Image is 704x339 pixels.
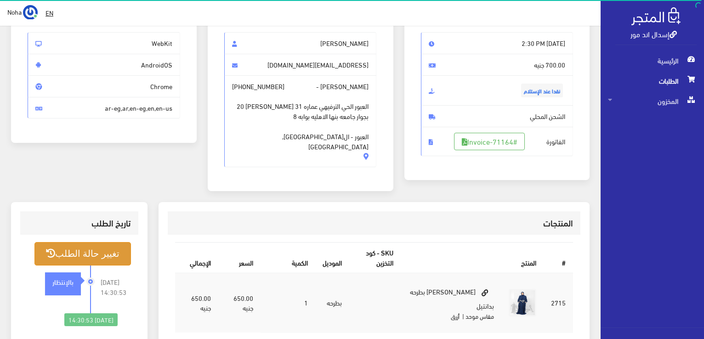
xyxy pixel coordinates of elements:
span: الفاتورة [421,127,573,156]
img: ... [23,5,38,20]
span: الشحن المحلي [421,105,573,127]
span: الرئيسية [608,51,697,71]
th: SKU - كود التخزين [349,243,401,273]
th: # [544,243,573,273]
td: 2715 [544,273,573,333]
small: | أزرق [451,311,464,322]
a: EN [42,5,57,21]
a: #Invoice-71164 [454,133,525,150]
span: العبور الحي الترفيهي عماره 31 [PERSON_NAME] 20 بجوار جامعه بنها الاهليه بوابه 8 العبور - ال[GEOGR... [232,91,369,152]
a: ... Noha [7,5,38,19]
span: [PHONE_NUMBER] [232,81,284,91]
a: الرئيسية [601,51,704,71]
a: إسدال اند مور [630,27,677,40]
small: مقاس موحد [466,311,494,322]
span: [PERSON_NAME] [224,32,377,54]
button: تغيير حالة الطلب [34,242,131,266]
td: 650.00 جنيه [175,273,218,333]
span: [PERSON_NAME] - [224,75,377,167]
span: [EMAIL_ADDRESS][DOMAIN_NAME] [224,54,377,76]
span: WebKit [28,32,180,54]
span: [DATE] 14:30:53 [101,277,131,297]
h3: تاريخ الطلب [28,219,131,227]
span: نقدا عند الإستلام [521,84,563,97]
a: الطلبات [601,71,704,91]
th: اﻹجمالي [175,243,218,273]
td: 1 [261,273,315,333]
th: الموديل [315,243,349,273]
td: [PERSON_NAME] بطرحه بدانتيل [401,273,501,333]
span: ar-eg,ar,en-eg,en,en-us [28,97,180,119]
h3: المنتجات [175,219,573,227]
span: [DATE] 2:30 PM [421,32,573,54]
span: الطلبات [608,71,697,91]
span: Chrome [28,75,180,97]
a: المخزون [601,91,704,111]
td: بطرحه [315,273,349,333]
td: 650.00 جنيه [218,273,261,333]
span: 700.00 جنيه [421,54,573,76]
span: AndroidOS [28,54,180,76]
strong: بالإنتظار [52,277,74,287]
div: [DATE] 14:30:53 [64,313,118,326]
th: الكمية [261,243,315,273]
span: المخزون [608,91,697,111]
span: Noha [7,6,22,17]
th: السعر [218,243,261,273]
th: المنتج [401,243,544,273]
img: . [631,7,681,25]
u: EN [45,7,53,18]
